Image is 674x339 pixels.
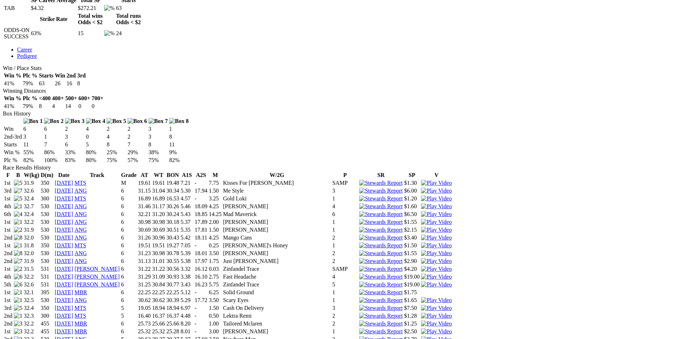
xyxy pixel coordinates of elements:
td: 25% [106,149,126,156]
a: View replay [421,180,452,186]
th: Win % [4,72,22,79]
td: 30.26 [166,203,179,210]
td: 530 [41,211,54,218]
a: [DATE] [55,297,73,303]
a: MTS [75,180,86,186]
td: Me Style [223,187,331,194]
td: 30.34 [166,187,179,194]
a: [DATE] [55,180,73,186]
th: M [209,172,222,179]
th: P [332,172,358,179]
a: [DATE] [55,305,73,311]
td: 3 [148,133,168,140]
td: 4 [52,103,64,110]
td: 2 [106,125,126,133]
a: View replay [421,188,452,194]
td: $6.00 [404,187,420,194]
td: 80% [86,149,106,156]
th: F [4,172,13,179]
th: Plc % [22,72,38,79]
td: Kisses For [PERSON_NAME] [223,179,331,187]
a: ANG [75,235,87,241]
a: View replay [421,305,452,311]
td: - [194,179,208,187]
td: 3.25 [209,195,222,202]
td: 7.75 [209,179,222,187]
td: 19.48 [166,179,179,187]
img: Stewards Report [359,321,403,327]
td: 83% [65,157,85,164]
td: 3 [332,187,358,194]
td: 2 [65,125,85,133]
img: 2 [14,227,22,233]
img: 1 [14,242,22,249]
td: 1st [4,195,13,202]
img: Box 1 [23,118,43,124]
img: 3 [14,328,22,335]
td: Win [4,125,22,133]
img: Stewards Report [359,203,403,210]
img: Stewards Report [359,305,403,311]
td: 31.17 [152,203,165,210]
td: 300 [41,195,54,202]
td: 30.24 [166,211,179,218]
a: View replay [421,203,452,209]
td: 38% [148,149,168,156]
td: 63 [38,80,54,87]
td: 19.61 [152,179,165,187]
td: 2 [127,125,147,133]
th: 2nd [66,72,76,79]
th: 3rd [77,72,86,79]
td: 6 [121,211,137,218]
th: 700+ [91,95,104,102]
img: % [104,30,114,37]
td: 79% [22,103,38,110]
td: 41% [4,103,22,110]
th: Track [74,172,120,179]
a: ANG [75,258,87,264]
a: View replay [421,274,452,280]
a: [DATE] [55,227,73,233]
td: Win % [4,149,22,156]
td: Plc % [4,157,22,164]
img: Play Video [421,203,452,210]
img: Play Video [421,180,452,186]
img: Stewards Report [359,188,403,194]
a: [PERSON_NAME] [75,266,120,272]
td: 14.25 [209,211,222,218]
td: 8 [77,80,86,87]
img: 4 [14,211,22,217]
img: Stewards Report [359,313,403,319]
a: View replay [421,235,452,241]
td: 57% [127,157,147,164]
a: View replay [421,211,452,217]
td: 8 [169,133,189,140]
img: 5 [14,195,22,202]
a: [PERSON_NAME] [75,281,120,287]
td: [PERSON_NAME] [223,203,331,210]
td: 6 [23,125,43,133]
td: 31.20 [152,211,165,218]
a: [DATE] [55,321,73,327]
th: SR [359,172,403,179]
td: 11 [169,141,189,148]
img: Play Video [421,313,452,319]
td: 79% [22,80,38,87]
th: Total runs Odds < $2 [115,12,141,26]
a: [DATE] [55,266,73,272]
img: Play Video [421,235,452,241]
td: 14 [65,103,77,110]
a: [DATE] [55,211,73,217]
td: ODDS-ON SUCCESS [4,27,30,40]
td: 1 [44,133,64,140]
td: 4 [86,125,106,133]
img: % [104,5,114,11]
td: 32.4 [23,195,40,202]
img: Stewards Report [359,180,403,186]
td: 33% [65,149,85,156]
a: View replay [421,281,452,287]
img: 6 [14,274,22,280]
td: 2nd-3rd [4,133,22,140]
td: 3rd [4,187,13,194]
img: Box 6 [128,118,147,124]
